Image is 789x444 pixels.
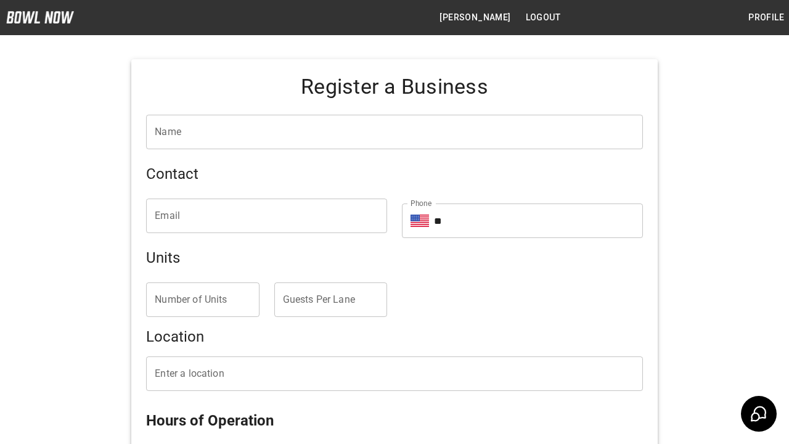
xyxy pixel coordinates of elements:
label: Phone [411,198,431,208]
button: Select country [411,212,429,230]
h4: Register a Business [146,74,642,100]
button: Logout [521,6,565,29]
h5: Location [146,327,642,347]
img: logo [6,11,74,23]
h5: Units [146,248,642,268]
h5: Hours of Operation [146,411,642,430]
h5: Contact [146,164,642,184]
button: [PERSON_NAME] [435,6,515,29]
button: Profile [743,6,789,29]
